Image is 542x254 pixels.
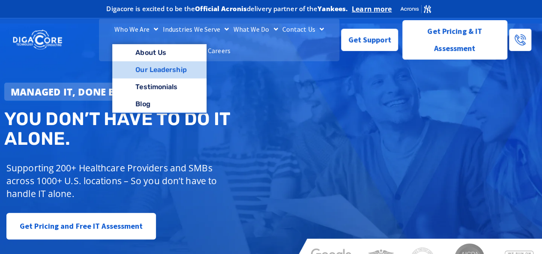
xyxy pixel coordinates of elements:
a: Careers [206,40,233,61]
a: Who We Are [112,18,160,40]
nav: Menu [99,18,339,61]
a: Our Leadership [112,61,206,78]
span: Get Support [348,31,391,48]
img: DigaCore Technology Consulting [13,29,62,51]
span: Get Pricing and Free IT Assessment [20,218,143,235]
a: Get Pricing and Free IT Assessment [6,213,156,239]
h2: You don’t have to do IT alone. [4,109,277,149]
b: Yankees. [317,4,347,13]
a: Testimonials [112,78,206,96]
strong: Managed IT, done better. [11,85,146,98]
a: Blog [112,96,206,113]
a: Industries We Serve [160,18,231,40]
a: Contact Us [280,18,326,40]
img: Acronis [400,4,431,14]
a: About Us [112,44,206,61]
a: Managed IT, done better. [4,83,153,101]
p: Supporting 200+ Healthcare Providers and SMBs across 1000+ U.S. locations – So you don’t have to ... [6,161,228,200]
span: Get Pricing & IT Assessment [409,23,500,57]
b: Official Acronis [195,4,247,13]
a: Get Pricing & IT Assessment [402,20,507,60]
ul: Who We Are [112,44,206,114]
h2: Digacore is excited to be the delivery partner of the [106,6,347,12]
a: What We Do [231,18,280,40]
a: Get Support [341,29,398,51]
a: Learn more [352,5,392,13]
